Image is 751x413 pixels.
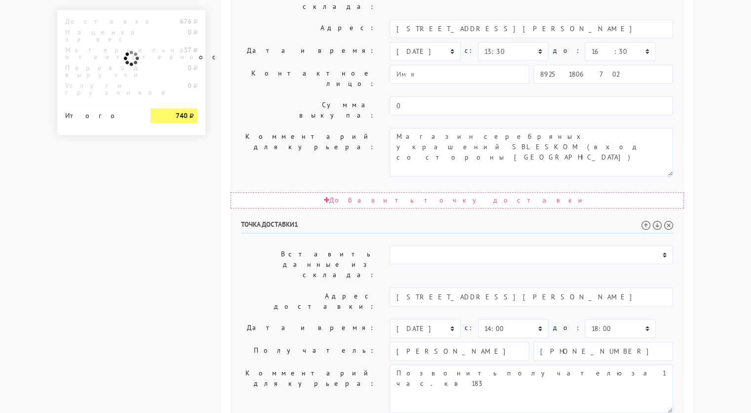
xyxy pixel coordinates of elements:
strong: 740 [175,111,187,120]
input: Имя [390,65,529,83]
label: до: [553,42,581,59]
label: Получатель: [234,342,383,361]
label: до: [553,319,581,336]
label: Комментарий для курьера: [234,128,383,176]
div: Доставка [58,18,144,25]
img: ajax-loader.gif [122,49,140,67]
h6: Точка доставки [241,220,673,234]
strong: 676 [179,17,191,26]
label: Адрес: [234,19,383,38]
label: Адрес доставки: [234,288,383,315]
label: c: [465,42,474,59]
label: Сумма выкупа: [234,96,383,124]
div: Добавить точку доставки [231,192,684,208]
label: Вставить данные из склада: [234,246,383,284]
label: Дата и время: [234,42,383,61]
label: Комментарий для курьера: [234,365,383,413]
div: Материальная ответственность [58,46,144,60]
div: Итого [65,108,136,119]
input: Телефон [533,342,673,361]
div: Перевод выручки [58,64,144,78]
span: 1 [294,220,298,229]
textarea: Позвонить получателю за 1 час. [390,365,673,413]
div: Наценка за вес [58,29,144,42]
div: Услуги грузчиков [58,82,144,96]
label: Контактное лицо: [234,65,383,92]
label: Дата и время: [234,319,383,338]
input: Телефон [533,65,673,83]
input: Имя [390,342,529,361]
label: c: [465,319,474,336]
